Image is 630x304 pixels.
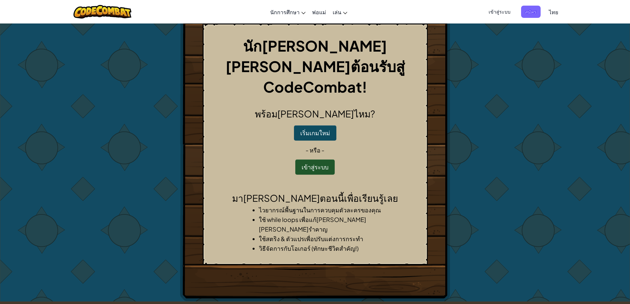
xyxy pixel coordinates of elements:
h2: มา[PERSON_NAME]ตอนนี้เพื่อเรียนรู้เลย [208,191,422,205]
span: เล่น [333,9,341,16]
a: พ่อแม่ [309,3,329,21]
h2: พร้อม[PERSON_NAME]ไหม? [208,107,422,121]
li: ใช้สตริง & ตัวแปรเพื่อปรับแต่งการกระทำ [259,234,385,243]
h1: นัก[PERSON_NAME] [PERSON_NAME]ต้อนรับสู่ CodeCombat! [208,35,422,97]
img: CodeCombat logo [73,5,131,19]
button: เข้าสู่ระบบ [295,159,335,175]
a: นักการศึกษา [267,3,309,21]
li: ไวยากรณ์พื้นฐานในการควบคุมตัวละครของคุณ [259,205,385,215]
span: ไทย [549,9,558,16]
span: - [320,146,324,154]
span: นักการศึกษา [270,9,300,16]
li: ใช้ while loops เพื่อแก้[PERSON_NAME][PERSON_NAME]รำคาญ [259,215,385,234]
span: - [306,146,310,154]
a: ไทย [546,3,561,21]
button: สมัคร [521,6,541,18]
button: เข้าสู่ระบบ [485,6,514,18]
a: เล่น [329,3,351,21]
button: เริ่มเกมใหม่ [294,125,336,141]
li: วิธีจัดการกับโอเกอร์ (ทักษะชีวิตสำคัญ!) [259,243,385,253]
span: หรือ [310,146,320,154]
